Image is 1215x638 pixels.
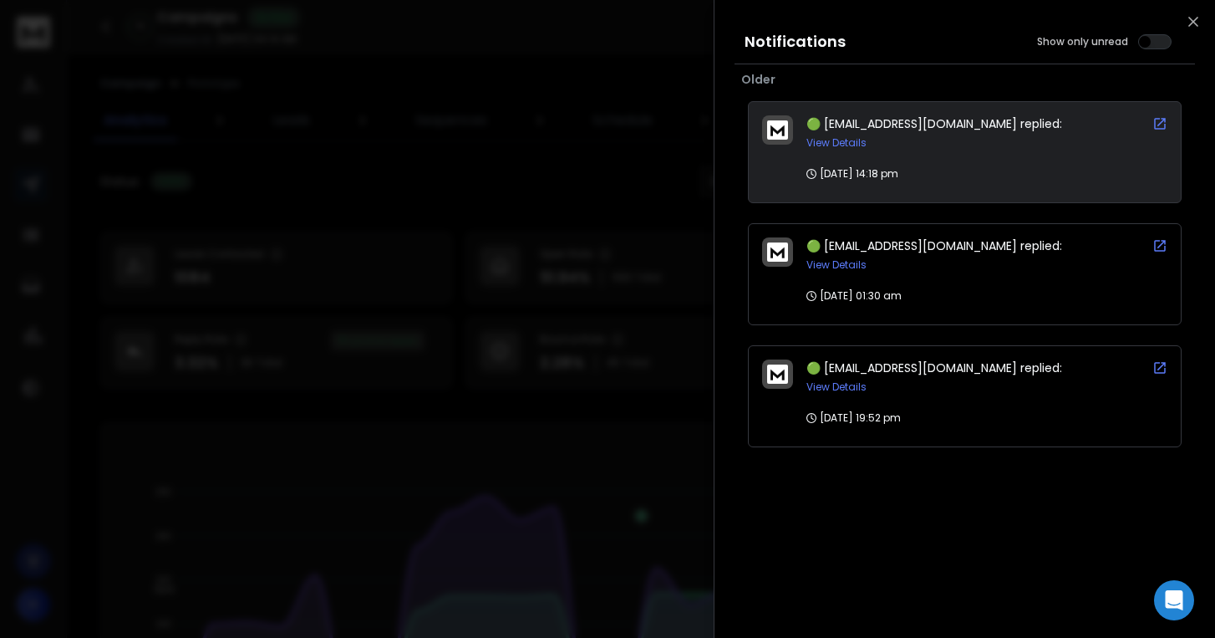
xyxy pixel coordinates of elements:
[806,258,867,272] button: View Details
[806,136,867,150] button: View Details
[806,115,1062,132] span: 🟢 [EMAIL_ADDRESS][DOMAIN_NAME] replied:
[806,237,1062,254] span: 🟢 [EMAIL_ADDRESS][DOMAIN_NAME] replied:
[806,360,1062,376] span: 🟢 [EMAIL_ADDRESS][DOMAIN_NAME] replied:
[806,380,867,394] button: View Details
[767,365,788,384] img: logo
[1154,580,1194,620] div: Open Intercom Messenger
[741,71,1188,88] p: Older
[806,167,898,181] p: [DATE] 14:18 pm
[806,289,902,303] p: [DATE] 01:30 am
[767,242,788,262] img: logo
[767,120,788,140] img: logo
[1037,35,1128,48] label: Show only unread
[806,411,901,425] p: [DATE] 19:52 pm
[745,30,846,54] h3: Notifications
